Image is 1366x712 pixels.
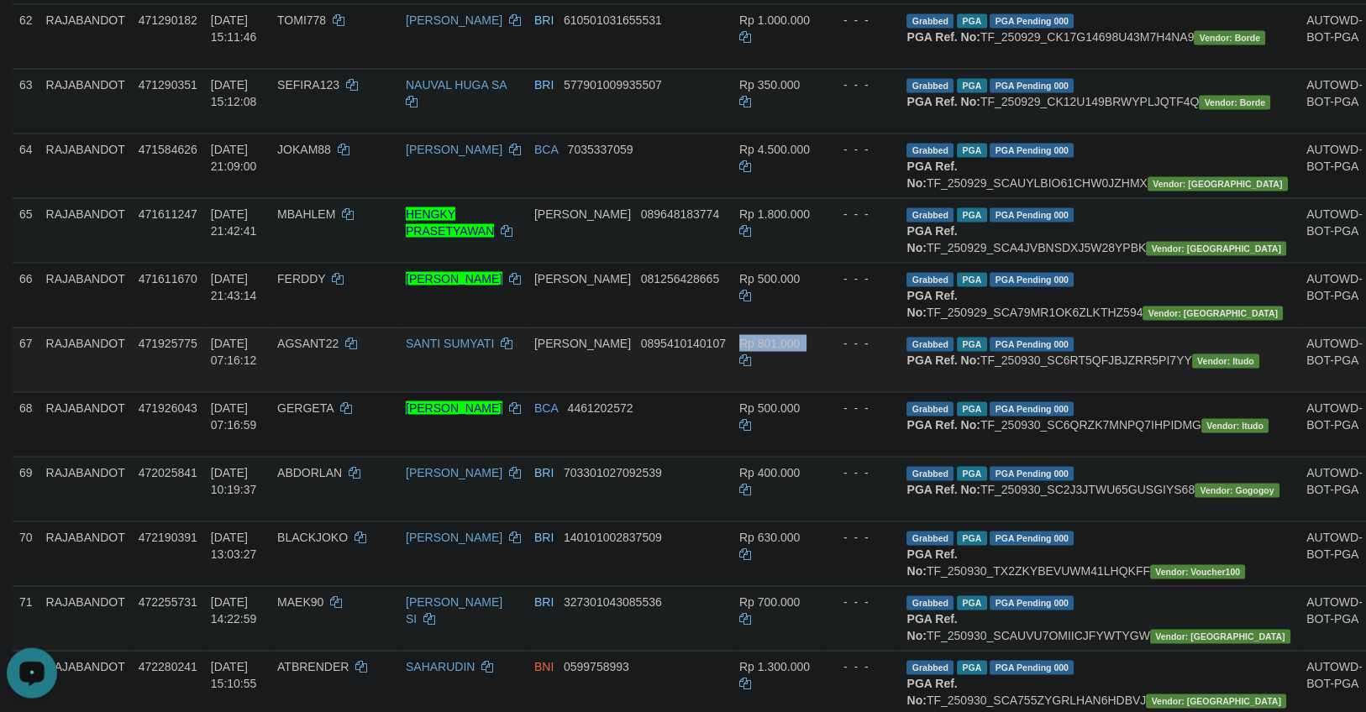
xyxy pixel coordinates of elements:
b: PGA Ref. No: [906,30,980,44]
span: Marked by adkfebri [957,208,986,222]
span: MBAHLEM [277,207,335,221]
span: Grabbed [906,79,954,93]
span: Marked by adkakmal [957,596,986,610]
td: TF_250930_SC2J3JTWU65GUSGIYS68 [900,457,1300,521]
span: PGA Pending [990,338,1074,352]
div: - - - [830,529,894,546]
span: SEFIRA123 [277,78,339,92]
span: TOMI778 [277,13,326,27]
span: Grabbed [906,596,954,610]
span: Vendor URL: https://trx2.1velocity.biz [1150,565,1245,579]
span: Vendor URL: https://checkout1.1velocity.biz [1194,31,1265,45]
b: PGA Ref. No: [906,224,957,254]
td: RAJABANDOT [39,69,132,133]
span: PGA Pending [990,531,1074,546]
td: 70 [13,521,39,586]
span: PGA Pending [990,661,1074,675]
span: GERGETA [277,401,334,415]
span: Copy 089648183774 to clipboard [641,207,719,221]
span: Copy 0895410140107 to clipboard [641,337,726,350]
span: Marked by adkaldo [957,144,986,158]
span: Marked by adkpebhi [957,338,986,352]
div: - - - [830,335,894,352]
span: Marked by adkfebri [957,273,986,287]
td: 71 [13,586,39,651]
span: Grabbed [906,531,954,546]
a: [PERSON_NAME] [406,531,502,544]
span: 471290182 [139,13,197,27]
span: Grabbed [906,144,954,158]
span: PGA Pending [990,144,1074,158]
td: TF_250930_TX2ZKYBEVUWM41LHQKFF [900,521,1300,586]
b: PGA Ref. No: [906,418,980,432]
span: BRI [534,466,554,479]
span: Grabbed [906,208,954,222]
div: - - - [830,206,894,222]
span: [PERSON_NAME] [534,207,631,221]
span: FERDDY [277,272,325,285]
span: Vendor URL: https://secure10.1velocity.biz [1150,630,1290,644]
span: Rp 4.500.000 [739,143,810,156]
span: Vendor URL: https://secure10.1velocity.biz [1143,306,1283,321]
span: Grabbed [906,338,954,352]
span: [DATE] 15:11:46 [211,13,257,44]
div: - - - [830,400,894,416]
span: Grabbed [906,467,954,481]
td: TF_250929_CK12U149BRWYPLJQTF4Q [900,69,1300,133]
b: PGA Ref. No: [906,483,980,496]
span: [PERSON_NAME] [534,272,631,285]
a: HENGKY PRASETYAWAN [406,207,494,238]
div: - - - [830,76,894,93]
span: BRI [534,78,554,92]
span: ABDORLAN [277,466,342,479]
span: 472280241 [139,660,197,673]
span: JOKAM88 [277,143,331,156]
span: 471925775 [139,337,197,350]
td: 68 [13,392,39,457]
span: BRI [534,595,554,609]
td: TF_250929_CK17G14698U43M7H4NA9 [900,4,1300,69]
td: RAJABANDOT [39,327,132,392]
td: RAJABANDOT [39,198,132,263]
span: Vendor URL: https://secure10.1velocity.biz [1146,242,1286,256]
span: 471584626 [139,143,197,156]
span: Rp 400.000 [739,466,800,479]
td: TF_250929_SCAUYLBIO61CHW0JZHMX [900,133,1300,198]
a: SANTI SUMYATI [406,337,494,350]
span: Marked by adkakmal [957,79,986,93]
div: - - - [830,270,894,287]
span: Grabbed [906,14,954,29]
span: PGA Pending [990,467,1074,481]
span: 472255731 [139,595,197,609]
span: 471611670 [139,272,197,285]
span: 472025841 [139,466,197,479]
td: RAJABANDOT [39,521,132,586]
span: Rp 801.000 [739,337,800,350]
b: PGA Ref. No: [906,547,957,578]
span: ATBRENDER [277,660,349,673]
span: Marked by adkpebhi [957,402,986,416]
span: Rp 500.000 [739,401,800,415]
span: Rp 500.000 [739,272,800,285]
div: - - - [830,658,894,675]
span: AGSANT22 [277,337,339,350]
b: PGA Ref. No: [906,160,957,190]
b: PGA Ref. No: [906,95,980,108]
span: [DATE] 15:12:08 [211,78,257,108]
td: 69 [13,457,39,521]
span: PGA Pending [990,596,1074,610]
span: Vendor URL: https://secure6.1velocity.biz [1192,354,1259,369]
span: BNI [534,660,554,673]
span: Copy 4461202572 to clipboard [568,401,633,415]
span: PGA Pending [990,402,1074,416]
span: [DATE] 07:16:12 [211,337,257,367]
td: RAJABANDOT [39,586,132,651]
span: Copy 0599758993 to clipboard [564,660,629,673]
span: [DATE] 07:16:59 [211,401,257,432]
span: [DATE] 15:10:55 [211,660,257,690]
span: Marked by adkaldo [957,14,986,29]
a: SAHARUDIN [406,660,475,673]
span: Vendor URL: https://secure10.1velocity.biz [1148,177,1288,191]
td: TF_250929_SCA4JVBNSDXJ5W28YPBK [900,198,1300,263]
span: Copy 327301043085536 to clipboard [564,595,662,609]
